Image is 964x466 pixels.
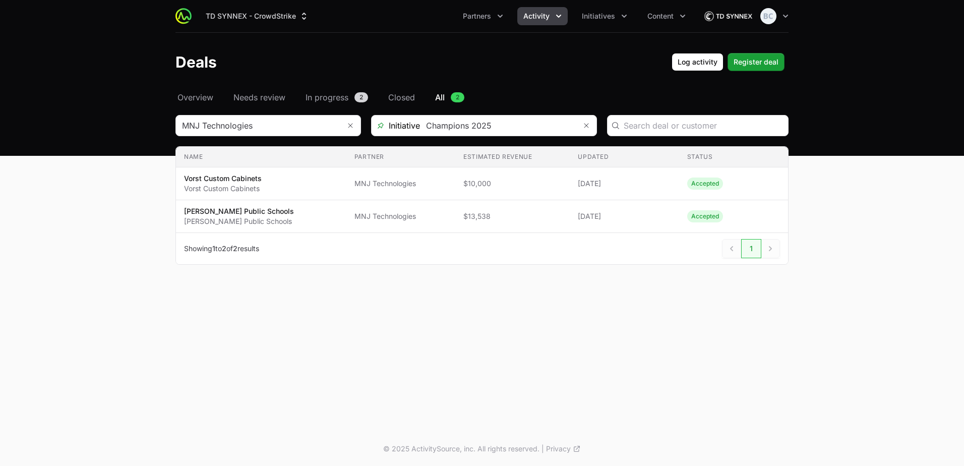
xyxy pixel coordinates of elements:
[304,91,370,103] a: In progress2
[231,91,287,103] a: Needs review
[578,179,671,189] span: [DATE]
[457,7,509,25] div: Partners menu
[212,244,215,253] span: 1
[641,7,692,25] button: Content
[200,7,315,25] button: TD SYNNEX - CrowdStrike
[340,115,360,136] button: Remove
[386,91,417,103] a: Closed
[233,91,285,103] span: Needs review
[184,244,259,254] p: Showing to of results
[175,53,217,71] h1: Deals
[372,120,420,132] span: Initiative
[346,147,455,167] th: Partner
[704,6,752,26] img: TD SYNNEX
[420,115,576,136] input: Search initiatives
[624,120,782,132] input: Search deal or customer
[383,444,539,454] p: © 2025 ActivitySource, inc. All rights reserved.
[582,11,615,21] span: Initiatives
[435,91,445,103] span: All
[517,7,568,25] div: Activity menu
[184,184,262,194] p: Vorst Custom Cabinets
[184,173,262,184] p: Vorst Custom Cabinets
[570,147,679,167] th: Updated
[222,244,226,253] span: 2
[541,444,544,454] span: |
[647,11,674,21] span: Content
[641,7,692,25] div: Content menu
[576,7,633,25] button: Initiatives
[354,179,447,189] span: MNJ Technologies
[578,211,671,221] span: [DATE]
[306,91,348,103] span: In progress
[672,53,785,71] div: Primary actions
[517,7,568,25] button: Activity
[192,7,692,25] div: Main navigation
[388,91,415,103] span: Closed
[463,179,562,189] span: $10,000
[200,7,315,25] div: Supplier switch menu
[679,147,788,167] th: Status
[451,92,464,102] span: 2
[678,56,717,68] span: Log activity
[175,91,789,103] nav: Deals navigation
[233,244,237,253] span: 2
[184,216,294,226] p: [PERSON_NAME] Public Schools
[463,211,562,221] span: $13,538
[457,7,509,25] button: Partners
[176,115,340,136] input: Search partner
[455,147,570,167] th: Estimated revenue
[728,53,785,71] button: Register deal
[354,92,368,102] span: 2
[576,115,596,136] button: Remove
[177,91,213,103] span: Overview
[672,53,724,71] button: Log activity
[175,8,192,24] img: ActivitySource
[184,206,294,216] p: [PERSON_NAME] Public Schools
[175,115,789,265] section: Deals Filters
[546,444,581,454] a: Privacy
[433,91,466,103] a: All2
[354,211,447,221] span: MNJ Technologies
[576,7,633,25] div: Initiatives menu
[734,56,778,68] span: Register deal
[175,91,215,103] a: Overview
[463,11,491,21] span: Partners
[760,8,776,24] img: Bethany Crossley
[176,147,346,167] th: Name
[741,239,761,258] span: 1
[523,11,550,21] span: Activity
